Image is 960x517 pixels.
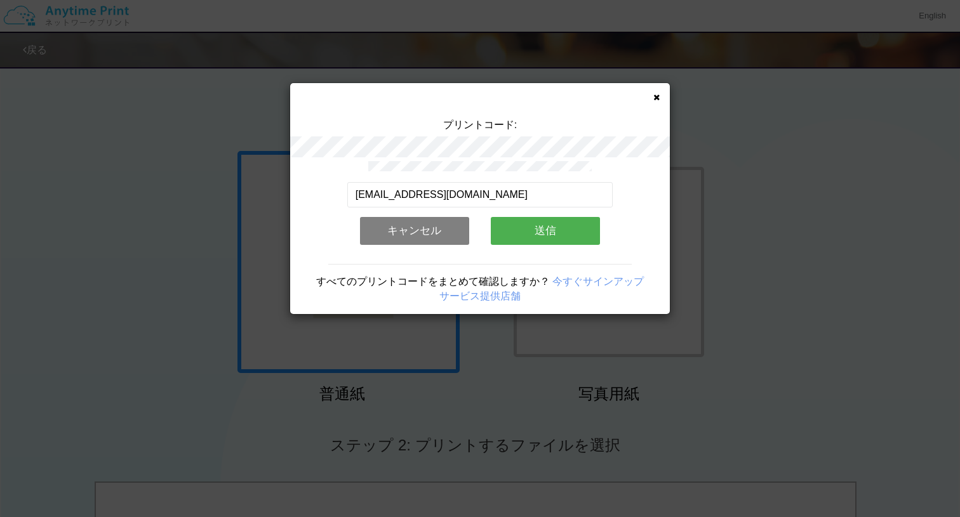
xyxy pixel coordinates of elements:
input: メールアドレス [347,182,613,207]
span: すべてのプリントコードをまとめて確認しますか？ [316,276,550,287]
a: サービス提供店舗 [439,291,521,301]
a: 今すぐサインアップ [552,276,644,287]
button: 送信 [491,217,600,245]
button: キャンセル [360,217,469,245]
span: プリントコード: [443,119,517,130]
